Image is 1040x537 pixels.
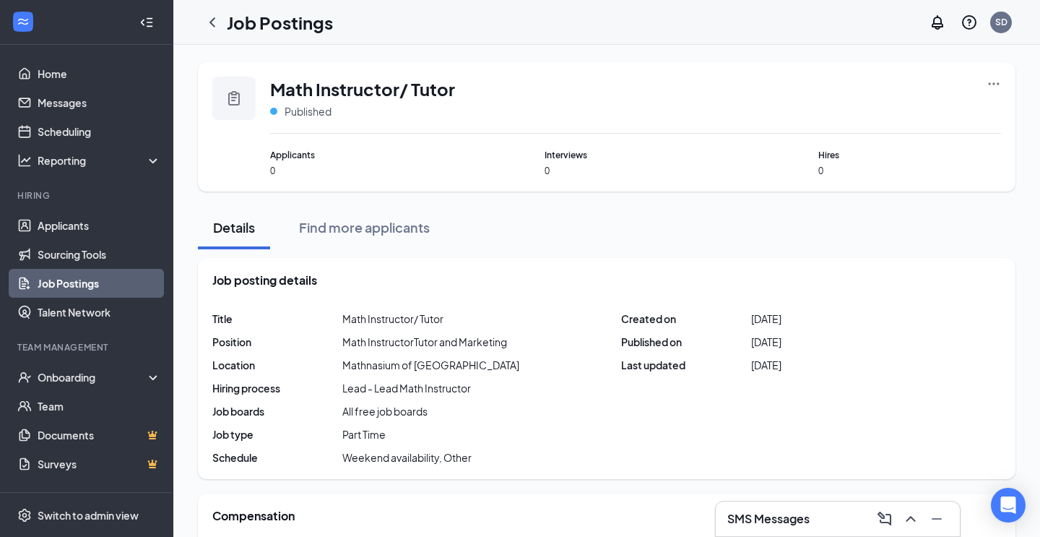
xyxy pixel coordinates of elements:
[17,341,158,353] div: Team Management
[873,507,896,530] button: ComposeMessage
[899,507,922,530] button: ChevronUp
[212,335,342,349] span: Position
[17,189,158,202] div: Hiring
[270,77,455,101] span: Math Instructor/ Tutor
[818,165,1001,177] span: 0
[727,511,810,527] h3: SMS Messages
[38,298,161,327] a: Talent Network
[38,370,149,385] div: Onboarding
[545,148,727,162] span: Interviews
[621,312,751,326] span: Created on
[991,488,1026,523] div: Open Intercom Messenger
[212,404,342,418] span: Job boards
[212,358,342,372] span: Location
[299,218,430,236] div: Find more applicants
[38,508,139,523] div: Switch to admin view
[621,358,751,372] span: Last updated
[876,510,893,528] svg: ComposeMessage
[342,404,428,418] span: All free job boards
[342,427,386,442] span: Part Time
[17,508,32,523] svg: Settings
[925,507,948,530] button: Minimize
[212,450,342,465] span: Schedule
[818,148,1001,162] span: Hires
[342,312,443,326] span: Math Instructor/ Tutor
[17,153,32,168] svg: Analysis
[545,165,727,177] span: 0
[225,90,243,107] svg: Clipboard
[204,14,221,31] svg: ChevronLeft
[621,335,751,349] span: Published on
[38,59,161,88] a: Home
[38,450,161,478] a: SurveysCrown
[751,358,781,372] span: [DATE]
[995,16,1007,28] div: SD
[751,335,781,349] span: [DATE]
[17,370,32,385] svg: UserCheck
[987,77,1001,91] svg: Ellipses
[342,381,471,395] div: Lead - Lead Math Instructor
[342,450,472,465] span: Weekend availability, Other
[38,88,161,117] a: Messages
[929,14,946,31] svg: Notifications
[270,148,453,162] span: Applicants
[212,312,342,326] span: Title
[270,165,453,177] span: 0
[212,381,342,395] span: Hiring process
[38,392,161,421] a: Team
[38,269,161,298] a: Job Postings
[38,240,161,269] a: Sourcing Tools
[961,14,978,31] svg: QuestionInfo
[38,211,161,240] a: Applicants
[16,14,30,29] svg: WorkstreamLogo
[928,510,945,528] svg: Minimize
[38,153,162,168] div: Reporting
[212,218,256,236] div: Details
[212,272,317,288] span: Job posting details
[139,15,154,30] svg: Collapse
[342,335,507,349] div: Math InstructorTutor and Marketing
[38,117,161,146] a: Scheduling
[212,427,342,442] span: Job type
[285,104,331,119] span: Published
[902,510,919,528] svg: ChevronUp
[751,312,781,326] span: [DATE]
[342,358,519,372] span: Mathnasium of [GEOGRAPHIC_DATA]
[227,10,333,35] h1: Job Postings
[212,508,295,524] span: Compensation
[38,421,161,450] a: DocumentsCrown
